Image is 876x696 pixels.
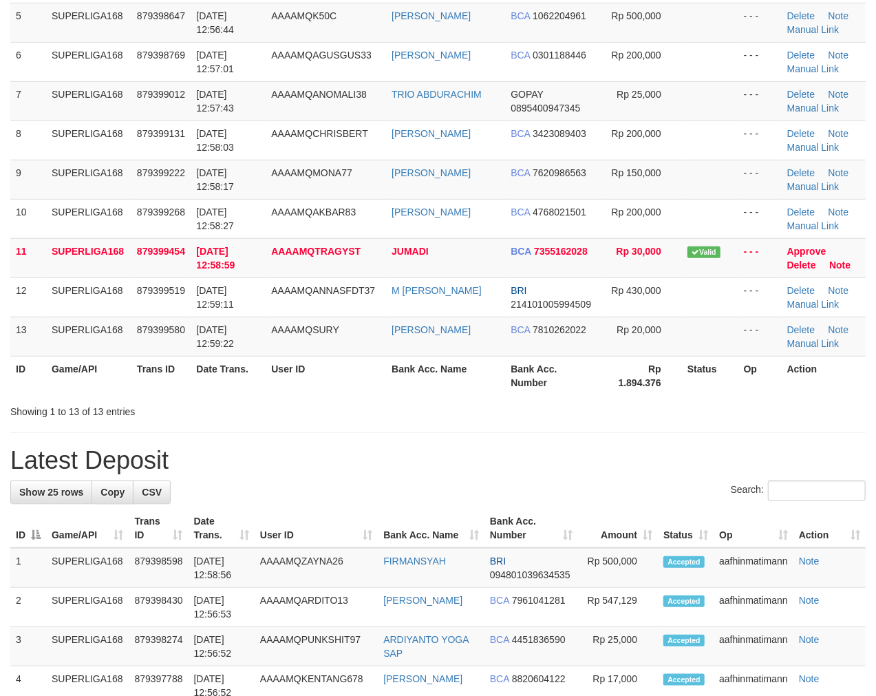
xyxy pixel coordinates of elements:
[129,627,188,666] td: 879398274
[578,548,658,588] td: Rp 500,000
[383,673,462,684] a: [PERSON_NAME]
[511,128,530,139] span: BCA
[714,509,793,548] th: Op: activate to sort column ascending
[663,635,705,646] span: Accepted
[687,246,720,258] span: Valid transaction
[512,673,566,684] span: Copy 8820604122 to clipboard
[612,207,661,218] span: Rp 200,000
[617,246,661,257] span: Rp 30,000
[793,509,866,548] th: Action: activate to sort column ascending
[578,509,658,548] th: Amount: activate to sort column ascending
[46,120,131,160] td: SUPERLIGA168
[271,324,339,335] span: AAAAMQSURY
[682,356,738,395] th: Status
[738,3,782,42] td: - - -
[46,356,131,395] th: Game/API
[738,317,782,356] td: - - -
[129,509,188,548] th: Trans ID: activate to sort column ascending
[255,548,378,588] td: AAAAMQZAYNA26
[787,128,815,139] a: Delete
[612,128,661,139] span: Rp 200,000
[137,89,185,100] span: 879399012
[131,356,191,395] th: Trans ID
[392,167,471,178] a: [PERSON_NAME]
[612,285,661,296] span: Rp 430,000
[392,246,429,257] a: JUMADI
[738,42,782,81] td: - - -
[738,199,782,238] td: - - -
[46,509,129,548] th: Game/API: activate to sort column ascending
[511,50,530,61] span: BCA
[271,89,367,100] span: AAAAMQANOMALI38
[533,128,586,139] span: Copy 3423089403 to clipboard
[533,167,586,178] span: Copy 7620986563 to clipboard
[787,260,816,271] a: Delete
[10,42,46,81] td: 6
[137,10,185,21] span: 879398647
[196,128,234,153] span: [DATE] 12:58:03
[255,588,378,627] td: AAAAMQARDITO13
[738,356,782,395] th: Op
[142,487,162,498] span: CSV
[189,588,255,627] td: [DATE] 12:56:53
[137,50,185,61] span: 879398769
[271,128,368,139] span: AAAAMQCHRISBERT
[386,356,505,395] th: Bank Acc. Name
[137,167,185,178] span: 879399222
[738,277,782,317] td: - - -
[392,207,471,218] a: [PERSON_NAME]
[714,627,793,666] td: aafhinmatimann
[658,509,714,548] th: Status: activate to sort column ascending
[829,10,849,21] a: Note
[10,588,46,627] td: 2
[787,142,840,153] a: Manual Link
[10,81,46,120] td: 7
[129,588,188,627] td: 879398430
[511,324,530,335] span: BCA
[505,356,600,395] th: Bank Acc. Number
[829,50,849,61] a: Note
[533,10,586,21] span: Copy 1062204961 to clipboard
[799,556,820,567] a: Note
[196,10,234,35] span: [DATE] 12:56:44
[10,481,92,504] a: Show 25 rows
[829,260,851,271] a: Note
[196,324,234,349] span: [DATE] 12:59:22
[612,50,661,61] span: Rp 200,000
[189,509,255,548] th: Date Trans.: activate to sort column ascending
[829,285,849,296] a: Note
[663,556,705,568] span: Accepted
[511,246,531,257] span: BCA
[829,207,849,218] a: Note
[490,673,509,684] span: BCA
[383,595,462,606] a: [PERSON_NAME]
[490,634,509,645] span: BCA
[271,246,361,257] span: AAAAMQTRAGYST
[46,588,129,627] td: SUPERLIGA168
[10,277,46,317] td: 12
[196,167,234,192] span: [DATE] 12:58:17
[714,548,793,588] td: aafhinmatimann
[100,487,125,498] span: Copy
[271,10,336,21] span: AAAAMQK50C
[490,595,509,606] span: BCA
[738,238,782,277] td: - - -
[612,167,661,178] span: Rp 150,000
[46,199,131,238] td: SUPERLIGA168
[578,588,658,627] td: Rp 547,129
[196,285,234,310] span: [DATE] 12:59:11
[731,481,866,501] label: Search:
[829,167,849,178] a: Note
[787,63,840,74] a: Manual Link
[10,447,866,474] h1: Latest Deposit
[10,399,354,419] div: Showing 1 to 13 of 13 entries
[191,356,266,395] th: Date Trans.
[266,356,386,395] th: User ID
[10,317,46,356] td: 13
[601,356,682,395] th: Rp 1.894.376
[768,481,866,501] input: Search:
[511,207,530,218] span: BCA
[10,238,46,277] td: 11
[787,103,840,114] a: Manual Link
[189,627,255,666] td: [DATE] 12:56:52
